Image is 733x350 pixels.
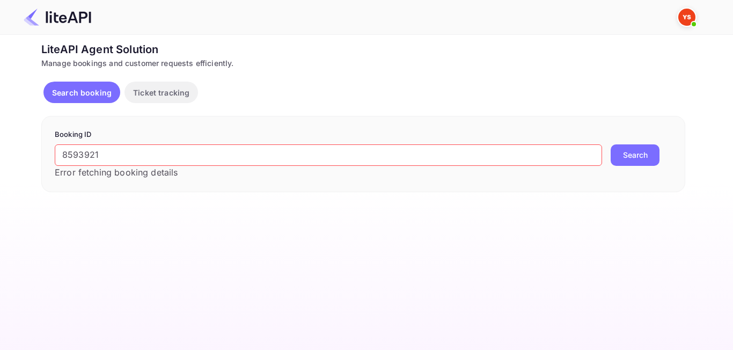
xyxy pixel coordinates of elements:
p: Ticket tracking [133,87,189,98]
input: Enter Booking ID (e.g., 63782194) [55,144,602,166]
p: Booking ID [55,129,672,140]
img: LiteAPI Logo [24,9,91,26]
p: Error fetching booking details [55,166,602,179]
button: Search [611,144,659,166]
p: Search booking [52,87,112,98]
img: Yandex Support [678,9,695,26]
div: LiteAPI Agent Solution [41,41,685,57]
div: Manage bookings and customer requests efficiently. [41,57,685,69]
